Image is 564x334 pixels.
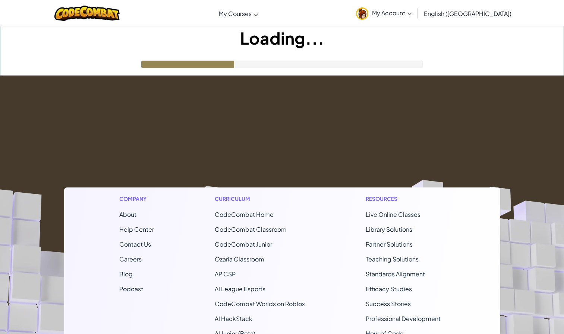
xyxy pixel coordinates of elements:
span: Contact Us [119,240,151,248]
a: Standards Alignment [366,270,425,278]
img: avatar [356,7,368,20]
span: CodeCombat Home [215,211,274,218]
a: Help Center [119,225,154,233]
h1: Company [119,195,154,203]
a: Success Stories [366,300,411,308]
span: English ([GEOGRAPHIC_DATA]) [424,10,511,17]
a: Live Online Classes [366,211,420,218]
a: Professional Development [366,315,441,322]
a: AI League Esports [215,285,265,293]
a: Ozaria Classroom [215,255,264,263]
a: CodeCombat Classroom [215,225,287,233]
a: English ([GEOGRAPHIC_DATA]) [420,3,515,23]
h1: Curriculum [215,195,305,203]
a: Careers [119,255,142,263]
img: CodeCombat logo [54,6,120,21]
a: About [119,211,136,218]
span: My Courses [219,10,252,17]
a: My Account [352,1,416,25]
h1: Loading... [0,26,564,49]
span: My Account [372,9,412,17]
h1: Resources [366,195,445,203]
a: CodeCombat Worlds on Roblox [215,300,305,308]
a: Teaching Solutions [366,255,419,263]
a: Blog [119,270,133,278]
a: Library Solutions [366,225,412,233]
a: Podcast [119,285,143,293]
a: Efficacy Studies [366,285,412,293]
a: My Courses [215,3,262,23]
a: CodeCombat Junior [215,240,272,248]
a: AP CSP [215,270,236,278]
a: AI HackStack [215,315,252,322]
a: Partner Solutions [366,240,413,248]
